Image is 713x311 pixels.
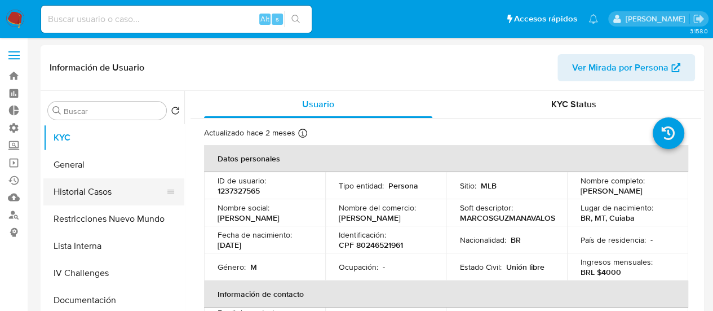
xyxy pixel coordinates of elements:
[557,54,695,81] button: Ver Mirada por Persona
[459,203,512,213] p: Soft descriptor :
[510,235,520,245] p: BR
[383,262,385,272] p: -
[459,235,506,245] p: Nacionalidad :
[339,230,386,240] p: Identificación :
[218,230,292,240] p: Fecha de nacimiento :
[43,260,184,287] button: IV Challenges
[581,203,653,213] p: Lugar de nacimiento :
[339,203,416,213] p: Nombre del comercio :
[43,233,184,260] button: Lista Interna
[250,262,257,272] p: M
[551,98,596,111] span: KYC Status
[459,181,476,191] p: Sitio :
[218,240,241,250] p: [DATE]
[581,267,621,277] p: BRL $4000
[43,178,175,205] button: Historial Casos
[459,262,501,272] p: Estado Civil :
[581,186,643,196] p: [PERSON_NAME]
[218,176,266,186] p: ID de usuario :
[284,11,307,27] button: search-icon
[650,235,653,245] p: -
[625,14,689,24] p: nicolas.tyrkiel@mercadolibre.com
[218,213,280,223] p: [PERSON_NAME]
[41,12,312,27] input: Buscar usuario o caso...
[204,145,688,172] th: Datos personales
[218,186,260,196] p: 1237327565
[52,106,61,115] button: Buscar
[506,262,544,272] p: Unión libre
[204,281,688,308] th: Información de contacto
[693,13,705,25] a: Salir
[388,181,418,191] p: Persona
[581,257,653,267] p: Ingresos mensuales :
[572,54,668,81] span: Ver Mirada por Persona
[276,14,279,24] span: s
[339,240,403,250] p: CPF 80246521961
[339,262,378,272] p: Ocupación :
[588,14,598,24] a: Notificaciones
[480,181,496,191] p: MLB
[43,151,184,178] button: General
[302,98,334,111] span: Usuario
[204,128,295,138] p: Actualizado hace 2 meses
[581,213,635,223] p: BR, MT, Cuiaba
[514,13,577,25] span: Accesos rápidos
[218,262,246,272] p: Género :
[581,176,645,186] p: Nombre completo :
[218,203,269,213] p: Nombre social :
[171,106,180,119] button: Volver al orden por defecto
[64,106,162,116] input: Buscar
[339,213,401,223] p: [PERSON_NAME]
[260,14,269,24] span: Alt
[43,124,184,151] button: KYC
[339,181,384,191] p: Tipo entidad :
[43,205,184,233] button: Restricciones Nuevo Mundo
[581,235,646,245] p: País de residencia :
[459,213,555,223] p: MARCOSGUZMANAVALOS
[50,62,144,73] h1: Información de Usuario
